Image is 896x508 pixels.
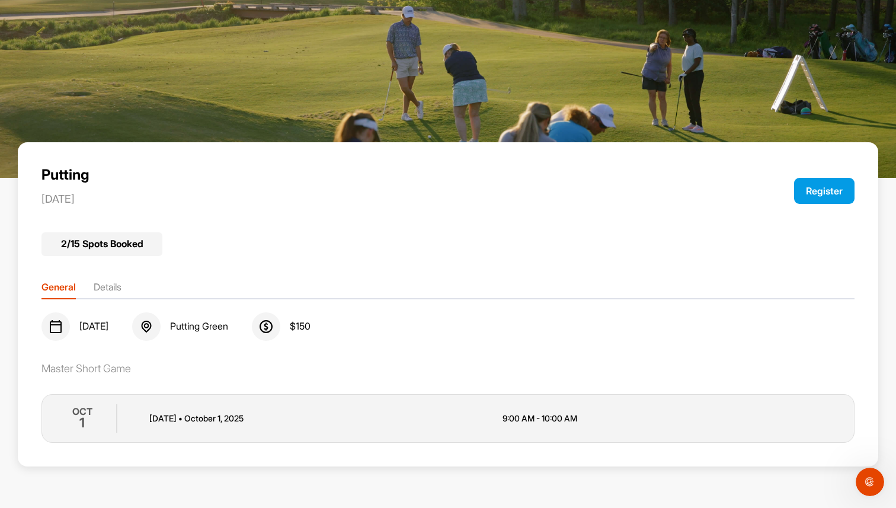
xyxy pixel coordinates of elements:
[794,178,855,204] button: Register
[41,232,162,256] div: 2 / 15 Spots Booked
[72,404,92,418] p: OCT
[503,412,840,424] p: 9:00 AM - 10:00 AM
[290,321,311,333] span: $ 150
[41,166,692,183] p: Putting
[178,413,183,423] span: •
[170,321,228,333] span: Putting Green
[41,362,855,375] div: Master Short Game
[49,320,63,334] img: svg+xml;base64,PHN2ZyB3aWR0aD0iMjQiIGhlaWdodD0iMjQiIHZpZXdCb3g9IjAgMCAyNCAyNCIgZmlsbD0ibm9uZSIgeG...
[94,280,121,299] li: Details
[149,412,487,424] p: [DATE] October 1 , 2025
[856,468,884,496] iframe: Intercom live chat
[41,280,76,299] li: General
[259,320,273,334] img: svg+xml;base64,PHN2ZyB3aWR0aD0iMjQiIGhlaWdodD0iMjQiIHZpZXdCb3g9IjAgMCAyNCAyNCIgZmlsbD0ibm9uZSIgeG...
[79,321,108,333] span: [DATE]
[41,193,692,206] p: [DATE]
[139,320,153,334] img: svg+xml;base64,PHN2ZyB3aWR0aD0iMjQiIGhlaWdodD0iMjQiIHZpZXdCb3g9IjAgMCAyNCAyNCIgZmlsbD0ibm9uZSIgeG...
[79,413,85,433] h2: 1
